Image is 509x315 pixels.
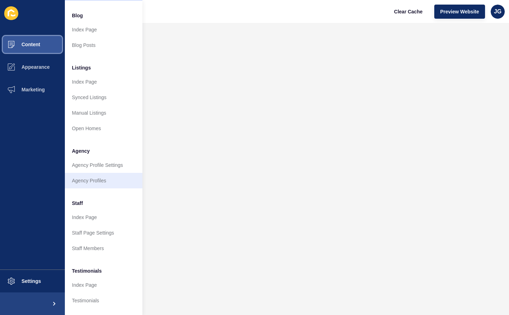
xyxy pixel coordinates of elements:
[65,121,142,136] a: Open Homes
[65,157,142,173] a: Agency Profile Settings
[65,105,142,121] a: Manual Listings
[72,64,91,71] span: Listings
[494,8,501,15] span: JG
[65,37,142,53] a: Blog Posts
[65,293,142,308] a: Testimonials
[394,8,423,15] span: Clear Cache
[65,225,142,241] a: Staff Page Settings
[72,12,83,19] span: Blog
[72,200,83,207] span: Staff
[65,173,142,188] a: Agency Profiles
[388,5,429,19] button: Clear Cache
[72,267,102,274] span: Testimonials
[434,5,485,19] button: Preview Website
[440,8,479,15] span: Preview Website
[65,74,142,90] a: Index Page
[65,90,142,105] a: Synced Listings
[65,277,142,293] a: Index Page
[65,22,142,37] a: Index Page
[65,241,142,256] a: Staff Members
[72,147,90,155] span: Agency
[65,210,142,225] a: Index Page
